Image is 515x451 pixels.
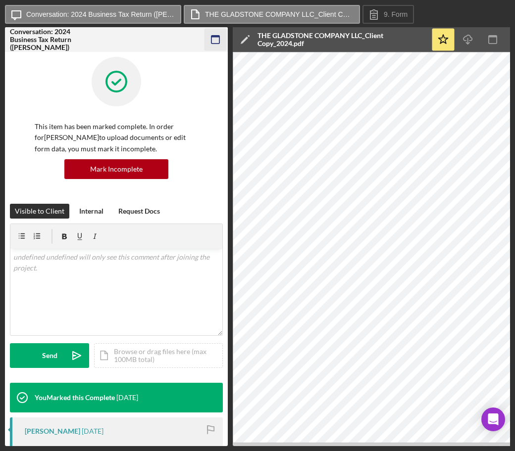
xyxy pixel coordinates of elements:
div: Mark Incomplete [90,159,143,179]
div: Send [42,343,57,368]
label: 9. Form [384,10,408,18]
button: Visible to Client [10,204,69,219]
time: 2025-09-25 19:15 [82,427,103,435]
div: Conversation: 2024 Business Tax Return ([PERSON_NAME]) [10,28,79,51]
button: Send [10,343,89,368]
button: Request Docs [113,204,165,219]
button: THE GLADSTONE COMPANY LLC_Client Copy_2024.pdf [184,5,360,24]
button: Mark Incomplete [64,159,168,179]
time: 2025-09-25 21:16 [116,394,138,402]
label: Conversation: 2024 Business Tax Return ([PERSON_NAME]) [26,10,175,18]
div: You Marked this Complete [35,394,115,402]
div: Request Docs [118,204,160,219]
div: Visible to Client [15,204,64,219]
p: This item has been marked complete. In order for [PERSON_NAME] to upload documents or edit form d... [35,121,198,154]
button: Internal [74,204,108,219]
div: Internal [79,204,103,219]
label: THE GLADSTONE COMPANY LLC_Client Copy_2024.pdf [205,10,354,18]
div: Open Intercom Messenger [481,407,505,431]
div: [PERSON_NAME] [25,427,80,435]
button: 9. Form [362,5,414,24]
div: THE GLADSTONE COMPANY LLC_Client Copy_2024.pdf [257,32,426,47]
button: Conversation: 2024 Business Tax Return ([PERSON_NAME]) [5,5,181,24]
